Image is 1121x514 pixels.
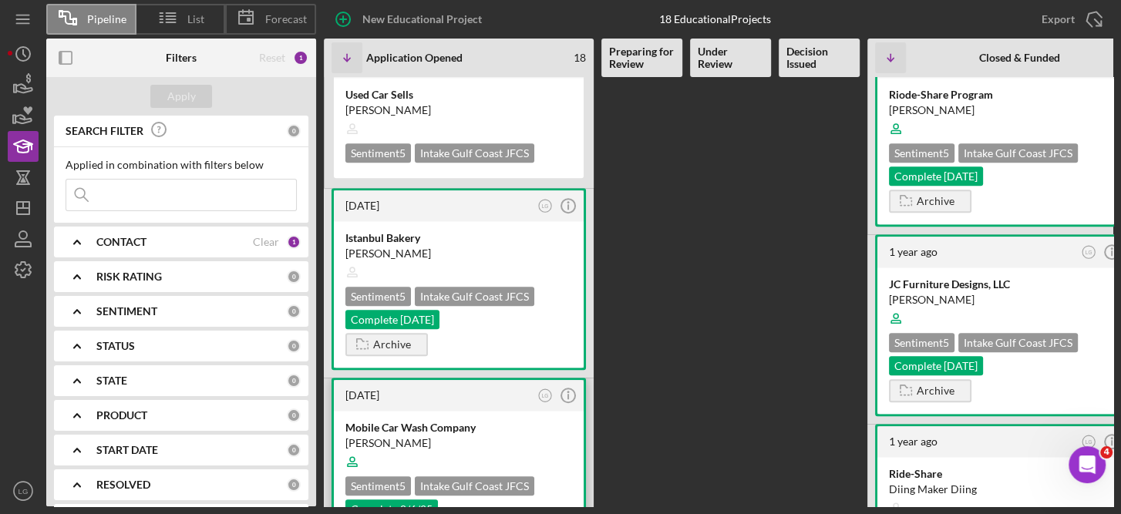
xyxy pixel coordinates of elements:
[253,236,279,248] div: Clear
[542,392,549,398] text: LG
[265,13,307,25] span: Forecast
[889,277,1116,292] div: JC Furniture Designs, LLC
[8,475,39,506] button: LG
[345,435,572,451] div: [PERSON_NAME]
[345,102,572,118] div: [PERSON_NAME]
[917,190,954,213] div: Archive
[889,166,983,186] div: Complete [DATE]
[345,199,379,212] time: 2025-08-08 00:10
[345,333,428,356] button: Archive
[345,420,572,435] div: Mobile Car Wash Company
[415,143,534,163] div: Intake Gulf Coast JFCS
[698,45,763,70] b: Under Review
[96,409,147,422] b: PRODUCT
[96,340,135,352] b: STATUS
[287,443,301,457] div: 0
[889,356,983,375] div: Complete [DATE]
[345,246,572,261] div: [PERSON_NAME]
[917,379,954,402] div: Archive
[1079,432,1099,452] button: LG
[96,305,157,317] b: SENTIMENT
[659,13,771,25] div: 18 Educational Projects
[574,52,586,64] span: 18
[542,203,549,208] text: LG
[889,333,954,352] div: Sentiment 5
[287,478,301,492] div: 0
[345,287,411,306] div: Sentiment 5
[345,310,439,329] div: Complete [DATE]
[1079,242,1099,263] button: LG
[979,52,1060,64] b: Closed & Funded
[345,388,379,401] time: 2025-08-06 20:09
[362,4,482,35] div: New Educational Project
[293,50,308,66] div: 1
[345,87,572,102] div: Used Car Sells
[287,408,301,422] div: 0
[287,374,301,388] div: 0
[167,85,196,108] div: Apply
[958,333,1078,352] div: Intake Gulf Coast JFCS
[415,476,534,496] div: Intake Gulf Coast JFCS
[1026,4,1113,35] button: Export
[345,230,572,246] div: Istanbul Bakery
[1042,4,1075,35] div: Export
[287,270,301,284] div: 0
[958,143,1078,163] div: Intake Gulf Coast JFCS
[1069,446,1106,483] iframe: Intercom live chat
[889,379,971,402] button: Archive
[287,339,301,353] div: 0
[889,482,1116,497] div: Diing Maker Diing
[889,435,938,448] time: 2024-06-26 16:11
[96,375,127,387] b: STATE
[166,52,197,64] b: Filters
[150,85,212,108] button: Apply
[87,13,126,25] span: Pipeline
[1086,249,1092,254] text: LG
[889,466,1116,482] div: Ride-Share
[187,13,204,25] span: List
[287,304,301,318] div: 0
[535,196,556,217] button: LG
[324,4,497,35] button: New Educational Project
[96,444,158,456] b: START DATE
[366,52,463,64] b: Application Opened
[373,333,411,356] div: Archive
[889,143,954,163] div: Sentiment 5
[19,487,29,496] text: LG
[259,52,285,64] div: Reset
[1086,438,1092,444] text: LG
[609,45,675,70] b: Preparing for Review
[535,385,556,406] button: LG
[96,270,162,283] b: RISK RATING
[889,190,971,213] button: Archive
[345,143,411,163] div: Sentiment 5
[66,125,143,137] b: SEARCH FILTER
[66,159,297,171] div: Applied in combination with filters below
[889,102,1116,118] div: [PERSON_NAME]
[889,245,938,258] time: 2024-07-15 22:58
[332,188,586,370] a: [DATE]LGIstanbul Bakery[PERSON_NAME]Sentiment5Intake Gulf Coast JFCSComplete [DATE]Archive
[889,292,1116,307] div: [PERSON_NAME]
[287,124,301,138] div: 0
[889,87,1116,102] div: Riode-Share Program
[287,235,301,249] div: 1
[786,45,852,70] b: Decision Issued
[415,287,534,306] div: Intake Gulf Coast JFCS
[332,45,586,180] a: [DATE]LGUsed Car Sells[PERSON_NAME]Sentiment5Intake Gulf Coast JFCS
[345,476,411,496] div: Sentiment 5
[1100,446,1113,459] span: 4
[96,479,150,491] b: RESOLVED
[96,236,146,248] b: CONTACT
